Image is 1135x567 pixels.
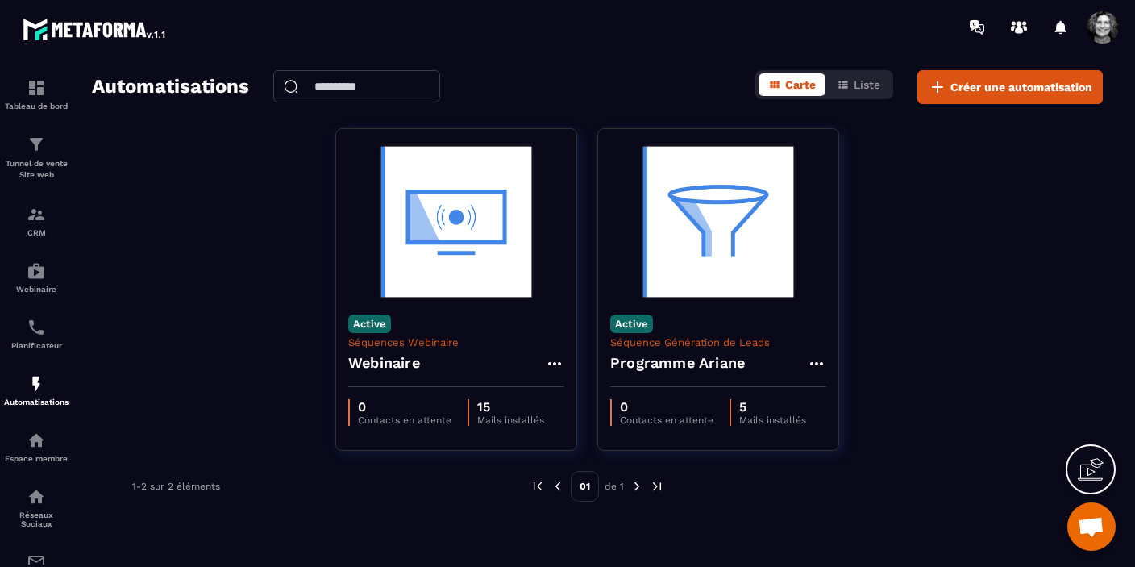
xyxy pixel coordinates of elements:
[4,228,69,237] p: CRM
[4,306,69,362] a: schedulerschedulerPlanificateur
[27,78,46,98] img: formation
[917,70,1103,104] button: Créer une automatisation
[551,479,565,494] img: prev
[4,102,69,110] p: Tableau de bord
[477,399,544,415] p: 15
[759,73,825,96] button: Carte
[4,158,69,181] p: Tunnel de vente Site web
[4,398,69,406] p: Automatisations
[27,261,46,281] img: automations
[4,123,69,193] a: formationformationTunnel de vente Site web
[4,66,69,123] a: formationformationTableau de bord
[605,480,624,493] p: de 1
[4,193,69,249] a: formationformationCRM
[950,79,1092,95] span: Créer une automatisation
[739,399,806,415] p: 5
[4,475,69,540] a: social-networksocial-networkRéseaux Sociaux
[4,362,69,419] a: automationsautomationsAutomatisations
[610,336,826,348] p: Séquence Génération de Leads
[132,481,220,492] p: 1-2 sur 2 éléments
[630,479,644,494] img: next
[27,135,46,154] img: formation
[620,415,713,426] p: Contacts en attente
[739,415,806,426] p: Mails installés
[854,78,880,91] span: Liste
[571,471,599,502] p: 01
[27,318,46,337] img: scheduler
[358,399,451,415] p: 0
[348,141,564,302] img: automation-background
[348,315,391,333] p: Active
[348,352,420,374] h4: Webinaire
[650,479,664,494] img: next
[1067,502,1116,551] div: Ouvrir le chat
[530,479,545,494] img: prev
[4,419,69,475] a: automationsautomationsEspace membre
[27,374,46,394] img: automations
[827,73,890,96] button: Liste
[785,78,816,91] span: Carte
[358,415,451,426] p: Contacts en attente
[23,15,168,44] img: logo
[4,341,69,350] p: Planificateur
[4,285,69,294] p: Webinaire
[4,249,69,306] a: automationsautomationsWebinaire
[27,487,46,507] img: social-network
[610,315,653,333] p: Active
[4,511,69,528] p: Réseaux Sociaux
[348,336,564,348] p: Séquences Webinaire
[92,70,249,104] h2: Automatisations
[610,352,745,374] h4: Programme Ariane
[610,141,826,302] img: automation-background
[4,454,69,463] p: Espace membre
[620,399,713,415] p: 0
[477,415,544,426] p: Mails installés
[27,431,46,450] img: automations
[27,205,46,224] img: formation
